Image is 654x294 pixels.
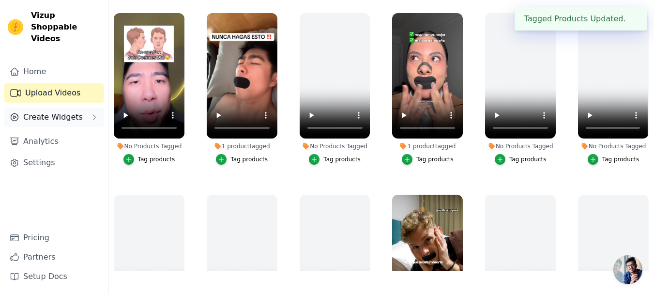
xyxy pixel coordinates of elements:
[230,155,268,163] div: Tag products
[123,154,175,165] button: Tag products
[4,228,104,248] a: Pricing
[416,155,454,163] div: Tag products
[578,142,649,150] div: No Products Tagged
[4,62,104,81] a: Home
[31,10,100,45] span: Vizup Shoppable Videos
[495,154,547,165] button: Tag products
[602,155,639,163] div: Tag products
[8,19,23,35] img: Vizup
[4,267,104,286] a: Setup Docs
[4,83,104,103] a: Upload Videos
[138,155,175,163] div: Tag products
[402,154,454,165] button: Tag products
[23,111,83,123] span: Create Widgets
[4,132,104,151] a: Analytics
[300,142,370,150] div: No Products Tagged
[626,13,637,25] button: Close
[207,142,277,150] div: 1 product tagged
[588,154,639,165] button: Tag products
[515,7,647,31] div: Tagged Products Updated.
[392,142,463,150] div: 1 product tagged
[323,155,361,163] div: Tag products
[309,154,361,165] button: Tag products
[4,248,104,267] a: Partners
[509,155,547,163] div: Tag products
[114,142,184,150] div: No Products Tagged
[216,154,268,165] button: Tag products
[485,142,556,150] div: No Products Tagged
[4,153,104,172] a: Settings
[4,108,104,127] button: Create Widgets
[613,255,642,284] a: Chat abierto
